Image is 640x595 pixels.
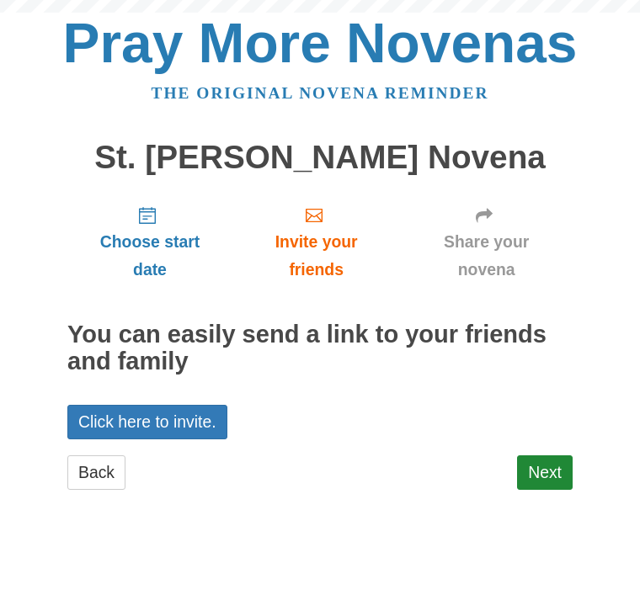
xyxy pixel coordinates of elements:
a: Choose start date [67,192,232,292]
a: Share your novena [400,192,573,292]
a: Back [67,455,125,490]
span: Share your novena [417,228,556,284]
span: Invite your friends [249,228,383,284]
h1: St. [PERSON_NAME] Novena [67,140,573,176]
a: The original novena reminder [152,84,489,102]
a: Click here to invite. [67,405,227,439]
h2: You can easily send a link to your friends and family [67,321,573,375]
a: Invite your friends [232,192,400,292]
span: Choose start date [84,228,216,284]
a: Next [517,455,573,490]
a: Pray More Novenas [63,12,578,74]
